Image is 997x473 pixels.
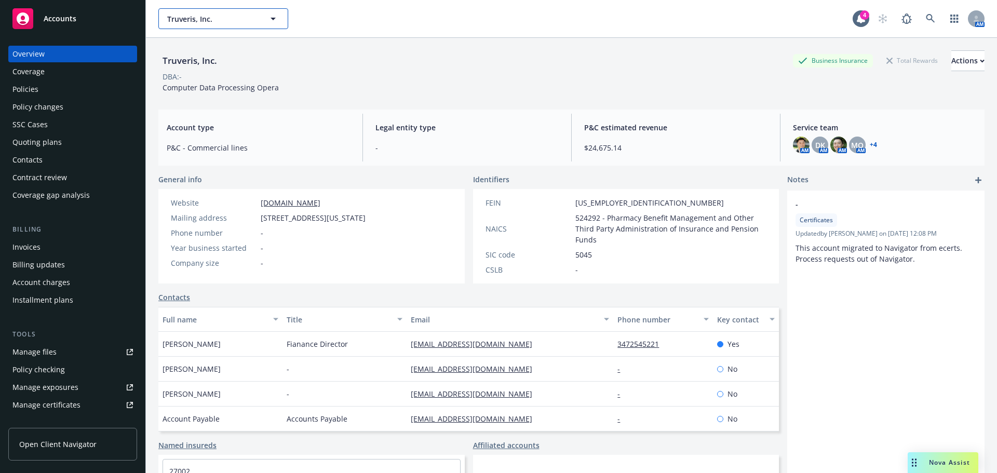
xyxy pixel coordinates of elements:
[613,307,712,332] button: Phone number
[793,122,976,133] span: Service team
[8,46,137,62] a: Overview
[163,83,279,92] span: Computer Data Processing Opera
[171,242,257,253] div: Year business started
[12,116,48,133] div: SSC Cases
[261,227,263,238] span: -
[617,364,628,374] a: -
[158,292,190,303] a: Contacts
[158,54,221,67] div: Truveris, Inc.
[171,227,257,238] div: Phone number
[486,197,571,208] div: FEIN
[287,388,289,399] span: -
[872,8,893,29] a: Start snowing
[287,413,347,424] span: Accounts Payable
[851,140,864,151] span: MQ
[951,50,985,71] button: Actions
[163,339,221,349] span: [PERSON_NAME]
[8,344,137,360] a: Manage files
[12,134,62,151] div: Quoting plans
[575,197,724,208] span: [US_EMPLOYER_IDENTIFICATION_NUMBER]
[473,440,540,451] a: Affiliated accounts
[727,413,737,424] span: No
[830,137,847,153] img: photo
[972,174,985,186] a: add
[486,223,571,234] div: NAICS
[8,379,137,396] a: Manage exposures
[8,152,137,168] a: Contacts
[12,169,67,186] div: Contract review
[870,142,877,148] a: +4
[8,256,137,273] a: Billing updates
[163,71,182,82] div: DBA: -
[12,46,45,62] div: Overview
[8,99,137,115] a: Policy changes
[12,361,65,378] div: Policy checking
[727,363,737,374] span: No
[261,258,263,268] span: -
[171,212,257,223] div: Mailing address
[796,229,976,238] span: Updated by [PERSON_NAME] on [DATE] 12:08 PM
[411,414,541,424] a: [EMAIL_ADDRESS][DOMAIN_NAME]
[727,388,737,399] span: No
[944,8,965,29] a: Switch app
[171,197,257,208] div: Website
[473,174,509,185] span: Identifiers
[908,452,921,473] div: Drag to move
[717,314,763,325] div: Key contact
[793,54,873,67] div: Business Insurance
[287,314,391,325] div: Title
[12,239,41,255] div: Invoices
[411,339,541,349] a: [EMAIL_ADDRESS][DOMAIN_NAME]
[727,339,739,349] span: Yes
[12,379,78,396] div: Manage exposures
[8,224,137,235] div: Billing
[12,152,43,168] div: Contacts
[796,243,964,264] span: This account migrated to Navigator from ecerts. Process requests out of Navigator.
[8,397,137,413] a: Manage certificates
[929,458,970,467] span: Nova Assist
[8,239,137,255] a: Invoices
[287,339,348,349] span: Fianance Director
[163,388,221,399] span: [PERSON_NAME]
[8,4,137,33] a: Accounts
[793,137,810,153] img: photo
[12,63,45,80] div: Coverage
[860,10,869,20] div: 4
[951,51,985,71] div: Actions
[713,307,779,332] button: Key contact
[575,249,592,260] span: 5045
[8,274,137,291] a: Account charges
[584,122,767,133] span: P&C estimated revenue
[575,212,767,245] span: 524292 - Pharmacy Benefit Management and Other Third Party Administration of Insurance and Pensio...
[282,307,407,332] button: Title
[167,122,350,133] span: Account type
[411,389,541,399] a: [EMAIL_ADDRESS][DOMAIN_NAME]
[787,174,809,186] span: Notes
[167,13,257,24] span: Truveris, Inc.
[815,140,825,151] span: DK
[800,215,833,225] span: Certificates
[12,99,63,115] div: Policy changes
[920,8,941,29] a: Search
[486,249,571,260] div: SIC code
[261,198,320,208] a: [DOMAIN_NAME]
[8,329,137,340] div: Tools
[411,314,598,325] div: Email
[12,187,90,204] div: Coverage gap analysis
[375,122,559,133] span: Legal entity type
[158,8,288,29] button: Truveris, Inc.
[617,414,628,424] a: -
[158,174,202,185] span: General info
[167,142,350,153] span: P&C - Commercial lines
[8,414,137,431] a: Manage claims
[575,264,578,275] span: -
[8,134,137,151] a: Quoting plans
[12,397,80,413] div: Manage certificates
[8,187,137,204] a: Coverage gap analysis
[617,339,667,349] a: 3472545221
[44,15,76,23] span: Accounts
[787,191,985,273] div: -CertificatesUpdatedby [PERSON_NAME] on [DATE] 12:08 PMThis account migrated to Navigator from ec...
[584,142,767,153] span: $24,675.14
[486,264,571,275] div: CSLB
